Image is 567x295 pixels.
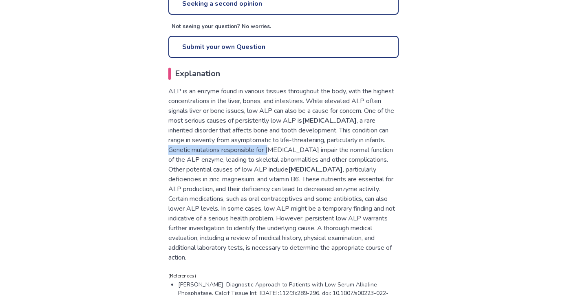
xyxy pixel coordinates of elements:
h2: Explanation [168,68,399,80]
p: (References) [168,272,399,280]
p: ALP is an enzyme found in various tissues throughout the body, with the highest concentrations in... [168,86,399,262]
p: Not seeing your question? No worries. [172,23,399,31]
strong: [MEDICAL_DATA] [288,165,343,174]
a: Submit your own Question [168,36,399,58]
strong: [MEDICAL_DATA] [302,116,357,125]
